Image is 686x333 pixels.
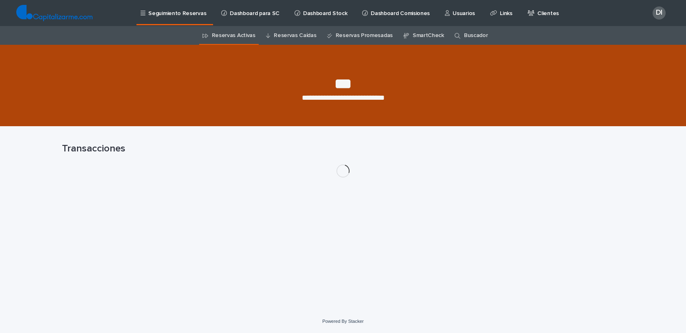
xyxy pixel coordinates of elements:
[212,26,255,45] a: Reservas Activas
[464,26,488,45] a: Buscador
[653,7,666,20] div: DI
[336,26,393,45] a: Reservas Promesadas
[413,26,444,45] a: SmartCheck
[16,5,92,21] img: TjQlHxlQVOtaKxwbrr5R
[62,143,624,155] h1: Transacciones
[274,26,316,45] a: Reservas Caídas
[322,319,363,324] a: Powered By Stacker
